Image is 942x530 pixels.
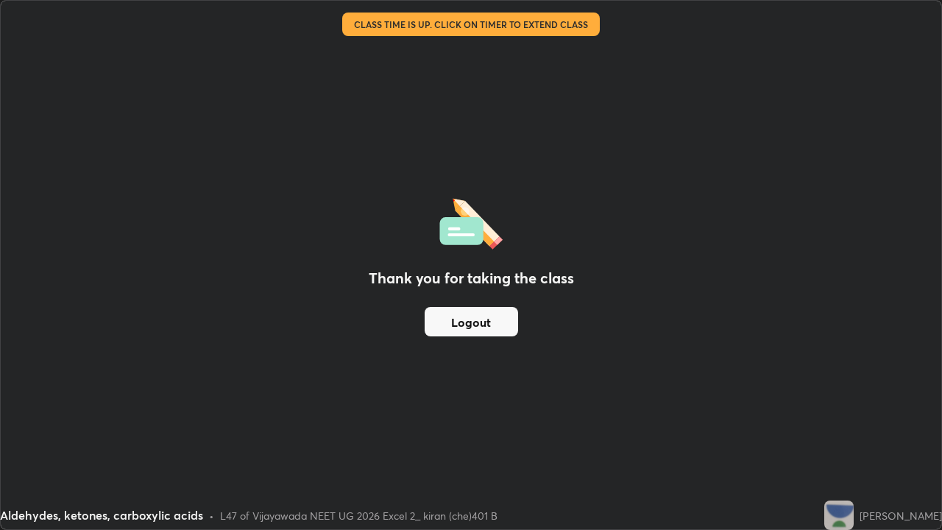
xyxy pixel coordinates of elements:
[824,501,854,530] img: 4b8c3f36e1a14cd59c616db169378501.jpg
[425,307,518,336] button: Logout
[209,508,214,523] div: •
[860,508,942,523] div: [PERSON_NAME]
[369,267,574,289] h2: Thank you for taking the class
[439,194,503,250] img: offlineFeedback.1438e8b3.svg
[220,508,497,523] div: L47 of Vijayawada NEET UG 2026 Excel 2_ kiran (che)401 B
